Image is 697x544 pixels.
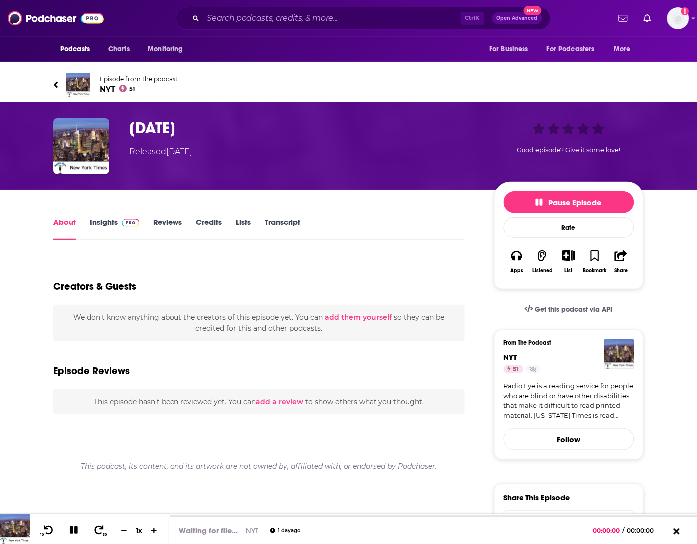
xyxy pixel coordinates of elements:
a: Show notifications dropdown [615,10,632,27]
button: Follow [504,428,634,450]
a: NYTEpisode from the podcastNYT51 [53,73,644,97]
button: add a review [256,396,303,407]
button: open menu [607,40,644,59]
button: open menu [482,40,541,59]
button: add them yourself [325,313,392,321]
span: 30 [103,533,107,537]
div: Apps [510,268,523,274]
span: For Business [489,42,528,56]
span: / [623,527,625,535]
a: Lists [236,217,251,240]
img: Podchaser Pro [122,219,139,227]
input: Email address or username... [512,511,626,530]
div: Listened [532,268,553,274]
h3: Episode Reviews [53,365,130,377]
h3: From The Podcast [504,339,626,346]
a: About [53,217,76,240]
button: Open AdvancedNew [492,12,542,24]
span: Get this podcast via API [535,305,613,314]
span: For Podcasters [547,42,595,56]
span: 51 [513,365,520,375]
a: NYT [246,526,258,536]
a: InsightsPodchaser Pro [90,217,139,240]
span: New [524,6,542,15]
span: 00:00:00 [593,527,623,535]
a: Charts [102,40,136,59]
span: Logged in as angelahattar [667,7,689,29]
a: Radio Eye is a reading service for people who are blind or have other disabilities that make it d... [504,381,634,420]
button: Apps [504,243,529,280]
span: Podcasts [60,42,90,56]
h2: Creators & Guests [53,280,136,293]
div: Share [614,268,628,274]
span: Good episode? Give it some love! [517,146,621,154]
div: Waiting for file... [179,526,238,536]
span: This episode hasn't been reviewed yet. You can to show others what you thought. [94,397,424,406]
img: 9.1.25 [53,118,109,174]
button: Share [608,243,634,280]
a: Credits [196,217,222,240]
div: Rate [504,217,634,238]
span: More [614,42,631,56]
a: 51 [504,365,523,373]
input: Search podcasts, credits, & more... [203,10,461,26]
div: Search podcasts, credits, & more... [176,7,551,30]
div: This podcast, its content, and its artwork are not owned by, affiliated with, or endorsed by Podc... [53,454,465,479]
div: 1 x [131,527,148,535]
div: Released [DATE] [129,146,192,158]
span: We don't know anything about the creators of this episode yet . You can so they can be credited f... [73,313,444,333]
span: Monitoring [148,42,183,56]
button: open menu [540,40,609,59]
img: User Profile [667,7,689,29]
a: Transcript [265,217,300,240]
img: NYT [66,73,90,97]
span: Ctrl K [461,12,484,25]
button: open menu [141,40,196,59]
button: Listened [529,243,555,280]
div: Bookmark [583,268,607,274]
button: Bookmark [582,243,608,280]
span: NYT [100,85,178,94]
span: Episode from the podcast [100,75,178,83]
button: 30 [90,525,109,537]
div: 1 day ago [270,528,300,534]
h3: Share This Episode [504,493,570,503]
img: NYT [604,339,634,369]
div: List [565,267,573,274]
span: 10 [40,533,44,537]
span: Charts [108,42,130,56]
svg: Add a profile image [681,7,689,15]
button: 10 [38,525,57,537]
button: Show More Button [558,250,579,261]
a: Show notifications dropdown [640,10,655,27]
span: 00:00:00 [625,527,664,535]
div: Show More ButtonList [556,243,582,280]
a: NYT [504,352,517,362]
a: Get this podcast via API [517,297,621,322]
img: Podchaser - Follow, Share and Rate Podcasts [8,9,104,28]
button: Pause Episode [504,191,634,213]
button: Show profile menu [667,7,689,29]
span: Pause Episode [536,198,602,207]
span: Open Advanced [497,16,538,21]
a: Reviews [153,217,182,240]
button: open menu [53,40,103,59]
h1: 9.1.25 [129,118,478,138]
div: Search followers [504,511,634,531]
span: 51 [130,87,135,91]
